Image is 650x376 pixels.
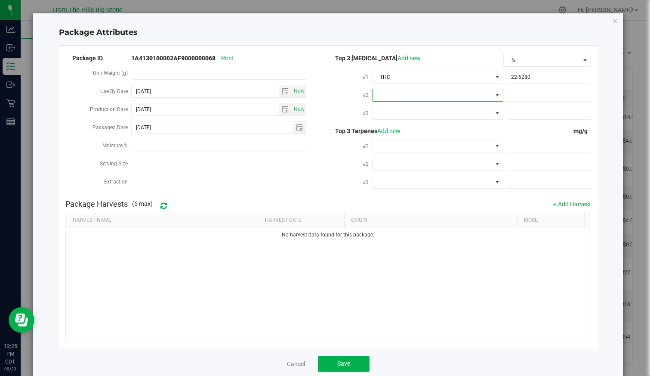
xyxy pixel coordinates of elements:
[258,213,344,228] th: Harvest Date
[337,360,350,367] span: Save
[287,360,305,368] a: Cancel
[93,65,131,81] label: Unit Weight (g)
[363,69,372,85] label: #1
[104,174,131,190] label: Extraction
[363,138,372,154] label: #1
[66,213,258,228] th: Harvest Name
[328,55,421,62] span: Top 3 [MEDICAL_DATA]
[9,307,34,333] iframe: Resource center
[612,16,618,26] button: Close modal
[102,138,131,153] label: Moisture %
[373,71,492,83] span: THC
[363,87,372,103] label: #2
[59,27,597,38] h4: Package Attributes
[363,174,372,190] label: #3
[71,231,585,239] p: No harvest data found for this package.
[100,84,131,99] label: Use By Date
[504,54,580,66] span: %
[100,156,131,171] label: Serving Size
[318,356,370,372] button: Save
[132,199,153,208] span: (5 max)
[65,200,128,208] h4: Package Harvests
[328,127,400,134] span: Top 3 Terpenes
[573,127,591,134] span: mg/g
[517,213,584,228] th: More
[292,85,306,97] span: select
[92,120,131,135] label: Packaged Date
[221,55,234,62] span: Print
[363,156,372,172] label: #2
[553,200,591,208] button: + Add Harvest
[293,121,306,134] span: select
[344,213,517,228] th: Origin
[377,127,400,134] a: Add new
[292,103,306,115] span: select
[507,71,591,83] input: 22.6280
[279,103,292,115] span: select
[131,55,216,62] strong: 1A4130100002AF9000000068
[372,176,503,189] span: NO DATA FOUND
[292,103,307,115] span: Set Current date
[372,140,503,152] span: NO DATA FOUND
[397,55,421,62] a: Add new
[65,55,103,62] span: Package ID
[90,102,131,117] label: Production Date
[363,106,372,121] label: #3
[372,158,503,171] span: NO DATA FOUND
[279,85,292,97] span: select
[292,85,307,97] span: Set Current date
